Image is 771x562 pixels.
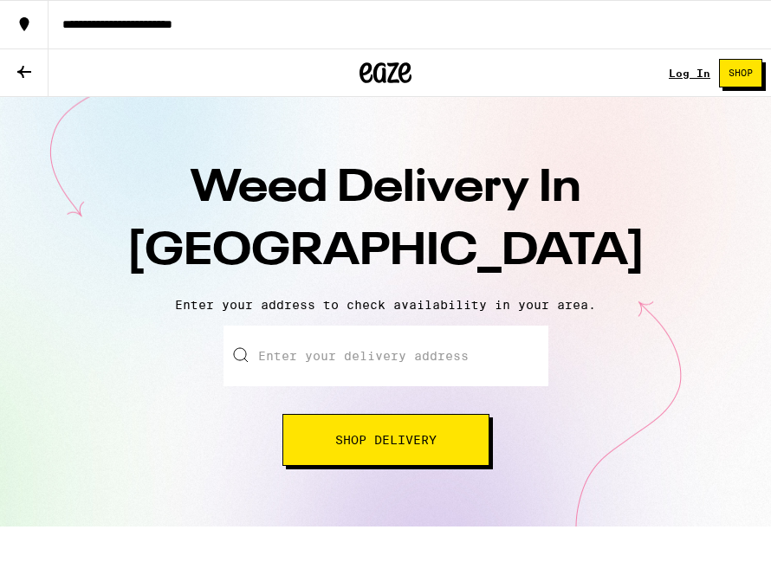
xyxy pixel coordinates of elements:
button: Shop Delivery [282,414,489,466]
a: Shop [710,59,771,87]
span: [GEOGRAPHIC_DATA] [126,229,645,275]
p: Enter your address to check availability in your area. [17,298,754,312]
span: Shop Delivery [335,434,437,446]
a: Log In [669,68,710,79]
button: Shop [719,59,762,87]
h1: Weed Delivery In [82,158,689,284]
input: Enter your delivery address [224,326,548,386]
span: Shop [729,68,753,78]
